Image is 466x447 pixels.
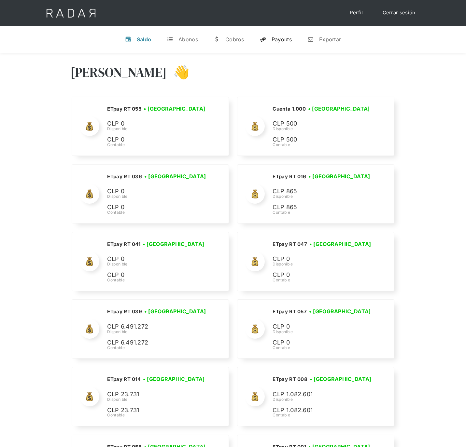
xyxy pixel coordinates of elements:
h3: • [GEOGRAPHIC_DATA] [144,105,205,113]
p: CLP 0 [273,322,370,332]
h3: • [GEOGRAPHIC_DATA] [308,172,370,180]
div: Abonos [178,36,198,43]
p: CLP 0 [273,338,370,347]
h3: 👋 [167,64,190,80]
div: v [125,36,132,43]
div: Disponible [273,397,374,402]
p: CLP 6.491.272 [107,338,205,347]
div: Contable [107,142,207,148]
h3: • [GEOGRAPHIC_DATA] [310,375,372,383]
h3: • [GEOGRAPHIC_DATA] [143,240,205,248]
p: CLP 6.491.272 [107,322,205,332]
h3: • [GEOGRAPHIC_DATA] [144,172,206,180]
div: Contable [273,210,372,215]
h2: ETpay RT 047 [273,241,307,248]
div: Disponible [107,261,206,267]
h2: ETpay RT 055 [107,106,141,112]
p: CLP 0 [273,270,370,280]
div: Disponible [273,194,372,199]
h3: • [GEOGRAPHIC_DATA] [308,105,370,113]
h3: • [GEOGRAPHIC_DATA] [309,240,371,248]
h2: ETpay RT 041 [107,241,140,248]
h3: [PERSON_NAME] [70,64,167,80]
h3: • [GEOGRAPHIC_DATA] [143,375,205,383]
div: Saldo [137,36,151,43]
div: Disponible [273,261,373,267]
p: CLP 1.082.601 [273,390,370,399]
div: Contable [107,412,207,418]
div: Contable [273,412,374,418]
h3: • [GEOGRAPHIC_DATA] [309,307,371,315]
div: Contable [273,277,373,283]
div: Contable [107,277,206,283]
h2: ETpay RT 039 [107,308,142,315]
div: Disponible [107,126,207,132]
div: y [260,36,266,43]
p: CLP 0 [107,254,205,264]
div: Disponible [107,194,208,199]
a: Perfil [343,7,370,19]
div: Disponible [107,329,208,335]
h3: • [GEOGRAPHIC_DATA] [144,307,206,315]
div: Contable [273,142,372,148]
div: Disponible [107,397,207,402]
p: CLP 500 [273,119,370,129]
div: Disponible [273,329,373,335]
div: t [167,36,173,43]
h2: ETpay RT 057 [273,308,307,315]
p: CLP 500 [273,135,370,144]
div: Payouts [272,36,292,43]
div: Exportar [319,36,341,43]
p: CLP 0 [107,203,205,212]
div: Contable [273,345,373,351]
div: Cobros [225,36,244,43]
h2: ETpay RT 016 [273,173,306,180]
p: CLP 865 [273,203,370,212]
p: CLP 865 [273,187,370,196]
div: Disponible [273,126,372,132]
div: w [214,36,220,43]
p: CLP 0 [107,135,205,144]
p: CLP 0 [107,270,205,280]
h2: Cuenta 1.000 [273,106,306,112]
p: CLP 0 [273,254,370,264]
p: CLP 1.082.601 [273,406,370,415]
a: Cerrar sesión [376,7,422,19]
p: CLP 23.731 [107,390,205,399]
h2: ETpay RT 008 [273,376,307,383]
div: Contable [107,345,208,351]
p: CLP 23.731 [107,406,205,415]
p: CLP 0 [107,187,205,196]
h2: ETpay RT 036 [107,173,142,180]
p: CLP 0 [107,119,205,129]
div: n [307,36,314,43]
h2: ETpay RT 014 [107,376,141,383]
div: Contable [107,210,208,215]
